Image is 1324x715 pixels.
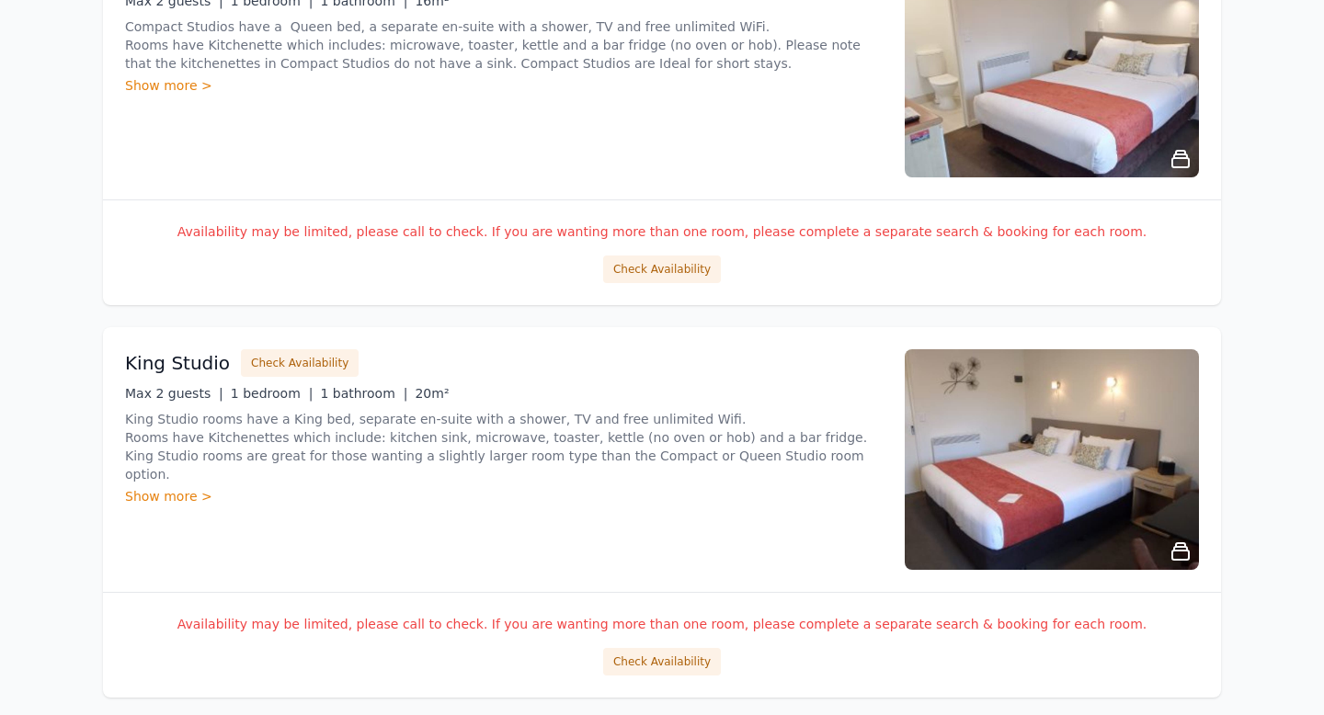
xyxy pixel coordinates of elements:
button: Check Availability [603,255,721,283]
p: King Studio rooms have a King bed, separate en-suite with a shower, TV and free unlimited Wifi. R... [125,410,883,483]
p: Compact Studios have a Queen bed, a separate en-suite with a shower, TV and free unlimited WiFi. ... [125,17,883,73]
p: Availability may be limited, please call to check. If you are wanting more than one room, please ... [125,222,1199,241]
h3: King Studio [125,350,230,376]
button: Check Availability [241,349,359,377]
span: 1 bathroom | [320,386,407,401]
span: 1 bedroom | [231,386,314,401]
div: Show more > [125,487,883,505]
span: 20m² [415,386,449,401]
span: Max 2 guests | [125,386,223,401]
button: Check Availability [603,648,721,675]
p: Availability may be limited, please call to check. If you are wanting more than one room, please ... [125,615,1199,633]
div: Show more > [125,76,883,95]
